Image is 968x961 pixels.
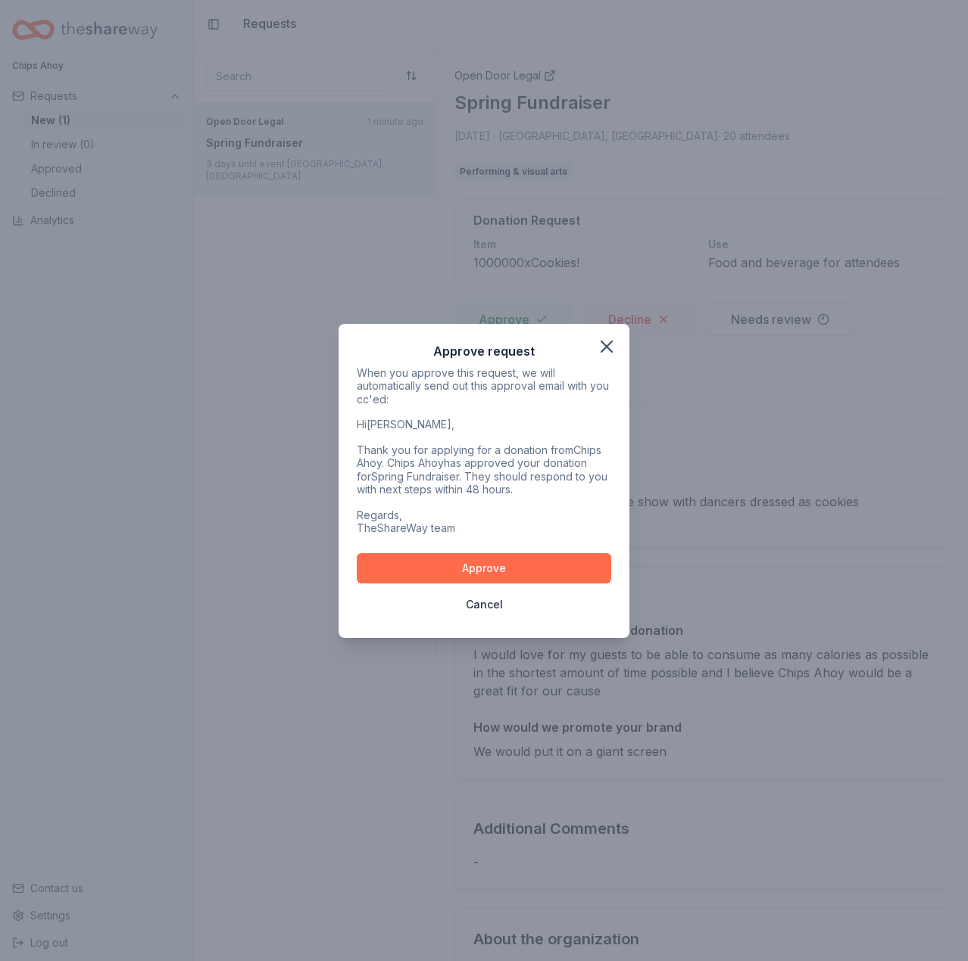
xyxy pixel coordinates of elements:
[357,443,611,496] p: Thank you for applying for a donation from Chips Ahoy . Chips Ahoy has approved your donation for...
[357,508,611,535] p: Regards, TheShareWay team
[357,589,611,620] button: Cancel
[357,418,611,431] p: Hi [PERSON_NAME] ,
[357,553,611,583] button: Approve
[357,366,611,406] p: When you approve this request, we will automatically send out this approval email with you cc'ed:
[433,342,535,360] div: Approve request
